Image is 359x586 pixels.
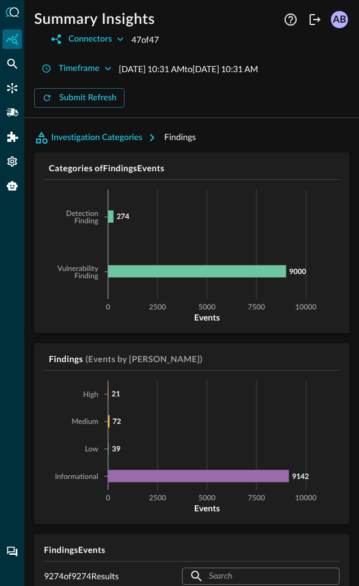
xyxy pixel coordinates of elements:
[106,304,111,311] tspan: 0
[296,304,317,311] tspan: 10000
[85,446,99,453] tspan: Low
[34,59,119,78] button: Timeframe
[44,544,339,556] h5: Findings Events
[281,10,300,29] button: Help
[164,132,196,142] span: Findings
[149,495,166,502] tspan: 2500
[68,32,112,47] div: Connectors
[49,162,339,174] h5: Categories of Findings Events
[34,128,164,147] button: Investigation Categories
[49,353,83,365] h5: Findings
[66,210,98,218] tspan: Detection
[83,391,98,399] tspan: High
[71,418,98,426] tspan: Medium
[2,78,22,98] div: Connectors
[44,29,131,49] button: Connectors
[2,542,22,562] div: Chat
[198,304,216,311] tspan: 5000
[3,127,23,147] div: Addons
[194,312,220,322] tspan: Events
[198,495,216,502] tspan: 5000
[112,389,120,398] tspan: 21
[248,495,265,502] tspan: 7500
[331,11,348,28] div: AB
[289,267,306,276] tspan: 9000
[112,417,121,426] tspan: 72
[2,54,22,73] div: Federated Search
[2,29,22,49] div: Summary Insights
[2,152,22,171] div: Settings
[112,444,120,453] tspan: 39
[119,62,258,75] p: [DATE] 10:31 AM to [DATE] 10:31 AM
[2,103,22,122] div: Pipelines
[117,212,129,221] tspan: 274
[292,472,309,481] tspan: 9142
[59,91,117,106] div: Submit Refresh
[296,495,317,502] tspan: 10000
[248,304,265,311] tspan: 7500
[57,265,99,273] tspan: Vulnerability
[44,571,119,582] p: 9274 of 9274 Results
[74,273,99,280] tspan: Finding
[149,304,166,311] tspan: 2500
[305,10,325,29] button: Logout
[131,33,159,46] p: 47 of 47
[85,353,203,365] h5: (Events by [PERSON_NAME])
[34,88,125,108] button: Submit Refresh
[34,10,155,29] h1: Summary Insights
[2,176,22,196] div: Query Agent
[74,218,99,225] tspan: Finding
[59,61,100,76] div: Timeframe
[194,503,220,513] tspan: Events
[106,495,111,502] tspan: 0
[55,473,98,481] tspan: Informational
